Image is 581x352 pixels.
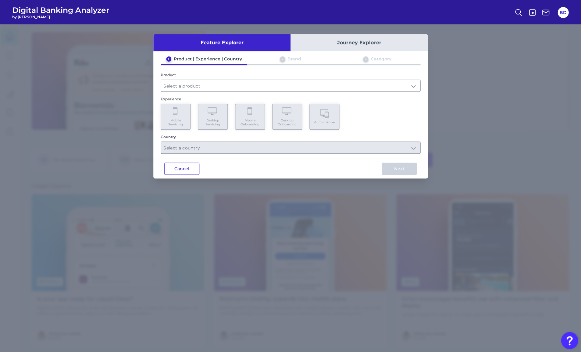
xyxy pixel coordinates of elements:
[276,118,299,126] span: Desktop Onboarding
[12,5,109,15] span: Digital Banking Analyzer
[382,163,417,175] button: Next
[164,118,187,126] span: Mobile Servicing
[201,118,224,126] span: Desktop Servicing
[238,118,262,126] span: Mobile Onboarding
[371,56,391,62] div: Category
[164,163,199,175] button: Cancel
[153,34,290,51] button: Feature Explorer
[309,104,339,130] button: Multi-channel
[166,56,171,62] div: 1
[161,73,420,77] div: Product
[161,142,420,153] input: Select a country
[287,56,301,62] div: Brand
[290,34,428,51] button: Journey Explorer
[12,15,109,19] span: by [PERSON_NAME]
[174,56,242,62] div: Product | Experience | Country
[363,56,368,62] div: 3
[161,104,191,130] button: Mobile Servicing
[161,97,420,101] div: Experience
[561,332,578,349] button: Open Resource Center
[558,7,569,18] button: BD
[280,56,285,62] div: 2
[161,80,420,92] input: Select a product
[198,104,228,130] button: Desktop Servicing
[272,104,302,130] button: Desktop Onboarding
[161,135,420,139] div: Country
[313,120,336,124] span: Multi-channel
[235,104,265,130] button: Mobile Onboarding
